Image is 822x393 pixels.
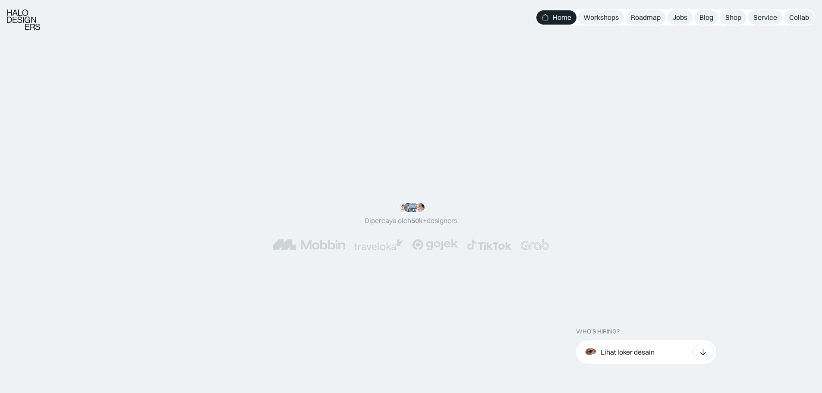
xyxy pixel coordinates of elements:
div: Workshops [583,13,619,22]
a: Workshops [578,10,624,25]
div: WHO’S HIRING? [576,328,620,335]
a: Collab [784,10,814,25]
div: Blog [699,13,713,22]
a: Shop [720,10,746,25]
span: 50k+ [411,216,427,225]
a: Home [536,10,576,25]
div: Service [753,13,777,22]
div: Shop [725,13,741,22]
div: Roadmap [631,13,661,22]
div: Collab [789,13,809,22]
div: Lihat loker desain [601,348,655,357]
a: Blog [694,10,718,25]
a: Roadmap [626,10,666,25]
a: Jobs [668,10,693,25]
div: Dipercaya oleh designers [365,216,457,225]
a: Service [748,10,782,25]
div: Jobs [673,13,687,22]
div: Home [553,13,571,22]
